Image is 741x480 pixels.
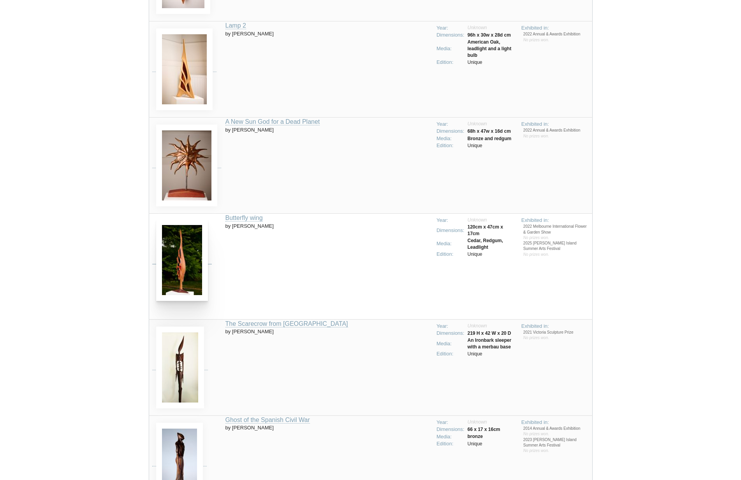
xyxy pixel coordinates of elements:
[521,323,549,329] span: Exhibited in:
[156,219,208,301] img: Rajko Grbac
[435,142,466,149] td: Edition:
[435,337,466,350] td: Media:
[435,237,466,251] td: Media:
[467,121,487,127] span: Unknown
[435,224,466,237] td: Dimensions:
[523,128,589,133] li: 2022 Annual & Awards Exhibition
[435,330,466,337] td: Dimensions:
[467,323,487,329] span: Unknown
[435,433,466,441] td: Media:
[521,217,549,223] span: Exhibited in:
[466,251,515,258] td: Unique
[523,236,549,240] span: No prizes won.
[466,142,513,149] td: Unique
[467,217,487,223] span: Unknown
[225,22,246,29] a: Lamp 2
[225,320,348,327] a: The Scarecrow from [GEOGRAPHIC_DATA]
[435,39,466,59] td: Media:
[435,32,466,39] td: Dimensions:
[225,215,263,222] a: Butterfly wing
[523,432,549,436] span: No prizes won.
[435,419,466,426] td: Year:
[435,323,466,330] td: Year:
[523,38,549,42] span: No prizes won.
[225,117,432,213] td: by [PERSON_NAME]
[523,224,589,235] li: 2022 Melbourne International Flower & Garden Show
[523,252,549,257] span: No prizes won.
[523,448,549,453] span: No prizes won.
[435,59,466,66] td: Edition:
[466,440,502,448] td: Unique
[435,135,466,142] td: Media:
[523,32,589,37] li: 2022 Annual & Awards Exhibition
[467,32,510,38] strong: 96h x 30w x 28d cm
[435,426,466,433] td: Dimensions:
[523,336,549,340] span: No prizes won.
[466,350,515,358] td: Unique
[435,121,466,128] td: Year:
[523,437,589,448] li: 2023 [PERSON_NAME] Island Summer Arts Festival
[467,25,487,30] span: Unknown
[435,350,466,358] td: Edition:
[467,224,503,236] strong: 120cm x 47cm x 17cm
[523,426,589,431] li: 2014 Annual & Awards Exhibition
[435,440,466,448] td: Edition:
[225,319,432,415] td: by [PERSON_NAME]
[467,136,511,141] strong: Bronze and redgum
[156,28,213,110] img: Rajko Grbac
[467,238,503,250] strong: Cedar, Redgum, Leadlight
[521,121,549,127] span: Exhibited in:
[523,330,589,335] li: 2021 Victoria Sculpture Prize
[467,39,511,58] strong: American Oak, leadlight and a light bulb
[467,427,500,432] strong: 66 x 17 x 16cm
[466,59,515,66] td: Unique
[523,134,549,138] span: No prizes won.
[467,419,487,425] span: Unknown
[521,419,549,425] span: Exhibited in:
[467,331,511,336] strong: 219 H x 42 W x 20 D
[225,213,432,319] td: by [PERSON_NAME]
[467,338,511,350] strong: An Ironbark sleeper with a merbau base
[467,434,482,439] strong: bronze
[156,327,204,408] img: Rajko Grbac
[435,251,466,258] td: Edition:
[225,118,320,125] a: A New Sun God for a Dead Planet
[435,128,466,135] td: Dimensions:
[523,241,589,252] li: 2025 [PERSON_NAME] Island Summer Arts Festival
[156,125,217,206] img: Rajko Grbac
[225,21,432,117] td: by [PERSON_NAME]
[435,25,466,32] td: Year:
[521,25,549,31] span: Exhibited in:
[467,128,510,134] strong: 68h x 47w x 16d cm
[225,417,310,424] a: Ghost of the Spanish Civil War
[435,217,466,224] td: Year:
